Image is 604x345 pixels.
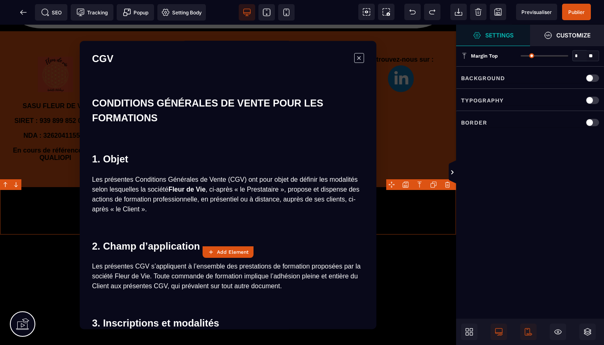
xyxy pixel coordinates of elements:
span: Setting Body [161,8,202,16]
h2: 2. Champ d’application [92,214,364,229]
span: Open Blocks [461,324,477,340]
p: Les présentes CGV s’appliquent à l’ensemble des prestations de formation proposées par la société... [92,237,364,266]
span: Popup [123,8,148,16]
span: Preview [516,4,557,20]
strong: Fleur de Vie [168,161,205,168]
h2: 3. Inscriptions et modalités [92,291,364,306]
p: Les présentes Conditions Générales de Vente (CGV) ont pour objet de définir les modalités selon l... [92,150,364,190]
span: Screenshot [378,4,394,20]
span: SEO [41,8,62,16]
button: Add Element [203,246,254,258]
span: Mobile Only [520,324,537,340]
span: Settings [456,25,530,46]
span: Desktop Only [491,324,507,340]
span: Publier [568,9,585,15]
strong: CONDITIONS GÉNÉRALES DE VENTE POUR LES FORMATIONS [92,73,323,99]
span: Previsualiser [521,9,552,15]
strong: Settings [485,32,514,38]
h2: 1. Objet [92,127,364,142]
p: Background [461,73,505,83]
strong: Customize [556,32,590,38]
span: View components [358,4,375,20]
span: Open Style Manager [530,25,604,46]
p: Typography [461,95,504,105]
span: × [354,28,364,38]
p: Border [461,118,487,127]
span: Margin Top [471,53,498,59]
strong: Add Element [217,249,249,255]
span: Open Layers [579,324,596,340]
span: Tracking [76,8,108,16]
span: Hide/Show Block [550,324,566,340]
h2: CGV [92,28,113,40]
